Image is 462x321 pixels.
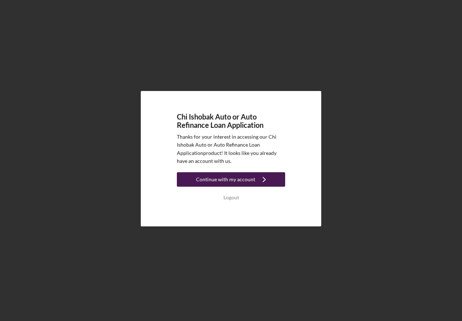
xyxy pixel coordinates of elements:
[177,172,285,188] a: Continue with my account
[196,172,255,187] div: Continue with my account
[177,172,285,187] button: Continue with my account
[177,133,285,165] p: Thanks for your interest in accessing our Chi Ishobak Auto or Auto Refinance Loan Application pro...
[223,190,239,205] div: Logout
[177,113,285,129] h4: Chi Ishobak Auto or Auto Refinance Loan Application
[177,190,285,205] button: Logout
